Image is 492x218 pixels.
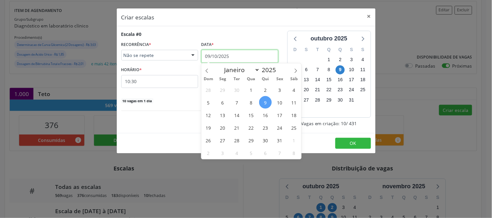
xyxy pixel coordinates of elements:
span: sábado, 11 de outubro de 2025 [358,65,367,74]
span: quinta-feira, 9 de outubro de 2025 [336,65,345,74]
input: Selecione uma data [201,50,278,63]
span: quarta-feira, 29 de outubro de 2025 [324,95,333,104]
span: Outubro 5, 2025 [202,96,215,109]
span: segunda-feira, 27 de outubro de 2025 [302,95,311,104]
span: Outubro 27, 2025 [216,134,229,147]
input: 00:00 [121,75,198,88]
span: Setembro 30, 2025 [231,83,243,96]
span: Qua [244,77,258,81]
span: Outubro 25, 2025 [288,121,300,134]
button: OK [335,138,371,149]
span: segunda-feira, 13 de outubro de 2025 [302,75,311,84]
div: Q [335,45,346,55]
span: Outubro 18, 2025 [288,109,300,121]
span: terça-feira, 7 de outubro de 2025 [313,65,322,74]
div: outubro 2025 [308,34,350,43]
label: Data [201,40,214,50]
span: quarta-feira, 22 de outubro de 2025 [324,85,333,94]
span: Qui [258,77,273,81]
span: Novembro 4, 2025 [231,147,243,159]
div: Escala #0 [121,31,142,38]
span: Outubro 20, 2025 [216,121,229,134]
label: HORÁRIO [121,65,142,75]
span: Outubro 15, 2025 [245,109,258,121]
span: quinta-feira, 30 de outubro de 2025 [336,95,345,104]
span: Setembro 29, 2025 [216,83,229,96]
div: S [346,45,357,55]
span: sexta-feira, 10 de outubro de 2025 [347,65,356,74]
span: Setembro 28, 2025 [202,83,215,96]
h5: Criar escalas [121,13,154,21]
span: Novembro 2, 2025 [202,147,215,159]
div: S [357,45,369,55]
span: Novembro 8, 2025 [288,147,300,159]
span: Outubro 17, 2025 [273,109,286,121]
span: Outubro 9, 2025 [259,96,272,109]
span: sexta-feira, 3 de outubro de 2025 [347,55,356,64]
input: Year [260,66,281,74]
span: Outubro 19, 2025 [202,121,215,134]
span: Outubro 28, 2025 [231,134,243,147]
span: Outubro 24, 2025 [273,121,286,134]
span: terça-feira, 21 de outubro de 2025 [313,85,322,94]
span: Outubro 22, 2025 [245,121,258,134]
span: sexta-feira, 24 de outubro de 2025 [347,85,356,94]
span: Outubro 10, 2025 [273,96,286,109]
span: Sáb [287,77,301,81]
span: sábado, 25 de outubro de 2025 [358,85,367,94]
span: Dom [201,77,216,81]
span: Outubro 4, 2025 [288,83,300,96]
span: Novembro 7, 2025 [273,147,286,159]
span: Novembro 1, 2025 [288,134,300,147]
span: Outubro 14, 2025 [231,109,243,121]
select: Month [221,65,260,74]
span: terça-feira, 14 de outubro de 2025 [313,75,322,84]
span: Não se repete [124,52,185,59]
div: S [301,45,312,55]
span: sexta-feira, 17 de outubro de 2025 [347,75,356,84]
span: sexta-feira, 31 de outubro de 2025 [347,95,356,104]
span: OK [350,140,356,146]
span: Outubro 1, 2025 [245,83,258,96]
span: quarta-feira, 1 de outubro de 2025 [324,55,333,64]
span: Ter [230,77,244,81]
span: 10 vagas em 1 dia [121,98,153,104]
span: Novembro 6, 2025 [259,147,272,159]
span: Outubro 11, 2025 [288,96,300,109]
span: Sex [273,77,287,81]
span: sábado, 18 de outubro de 2025 [358,75,367,84]
span: / 431 [346,120,357,127]
span: Outubro 30, 2025 [259,134,272,147]
span: Outubro 7, 2025 [231,96,243,109]
span: Outubro 31, 2025 [273,134,286,147]
button: Close [363,8,376,24]
span: quarta-feira, 8 de outubro de 2025 [324,65,333,74]
span: Outubro 6, 2025 [216,96,229,109]
div: Q [323,45,335,55]
span: quinta-feira, 23 de outubro de 2025 [336,85,345,94]
div: D [290,45,301,55]
label: RECORRÊNCIA [121,40,151,50]
span: Seg [216,77,230,81]
span: Outubro 29, 2025 [245,134,258,147]
div: T [312,45,323,55]
span: Outubro 2, 2025 [259,83,272,96]
span: Outubro 23, 2025 [259,121,272,134]
span: Outubro 21, 2025 [231,121,243,134]
span: segunda-feira, 20 de outubro de 2025 [302,85,311,94]
span: quinta-feira, 16 de outubro de 2025 [336,75,345,84]
span: Outubro 13, 2025 [216,109,229,121]
span: terça-feira, 28 de outubro de 2025 [313,95,322,104]
span: Outubro 12, 2025 [202,109,215,121]
span: Novembro 3, 2025 [216,147,229,159]
div: Vagas em criação: 10 [287,120,371,127]
span: Outubro 8, 2025 [245,96,258,109]
span: quinta-feira, 2 de outubro de 2025 [336,55,345,64]
span: Outubro 26, 2025 [202,134,215,147]
span: Outubro 16, 2025 [259,109,272,121]
span: Novembro 5, 2025 [245,147,258,159]
span: Outubro 3, 2025 [273,83,286,96]
span: segunda-feira, 6 de outubro de 2025 [302,65,311,74]
span: quarta-feira, 15 de outubro de 2025 [324,75,333,84]
span: sábado, 4 de outubro de 2025 [358,55,367,64]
